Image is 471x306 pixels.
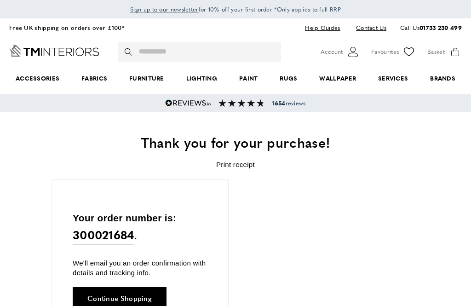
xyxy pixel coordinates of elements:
a: Print receipt [216,161,255,168]
a: Fabrics [70,64,118,92]
a: Go to Home page [9,45,99,57]
a: Wallpaper [308,64,367,92]
a: Rugs [269,64,308,92]
img: Reviews.io 5 stars [165,99,211,107]
a: 01733 230 499 [419,23,462,32]
p: We'll email you an order confirmation with details and tracking info. [73,258,207,277]
p: Your order number is: . [73,210,207,245]
strong: 1654 [272,99,285,107]
a: Free UK shipping on orders over £100* [9,23,124,32]
button: Search [125,42,134,62]
a: 300021684 [73,225,134,244]
a: Contact Us [349,22,386,34]
a: Lighting [175,64,228,92]
strong: 300021684 [73,226,134,243]
p: Call Us [400,23,462,33]
span: Favourites [371,47,399,57]
a: Furniture [118,64,175,92]
a: Favourites [371,45,416,59]
a: Sign up to our newsletter [130,5,199,14]
a: Help Guides [298,22,347,34]
a: Paint [228,64,269,92]
span: Thank you for your purchase! [141,132,330,152]
span: Continue Shopping [87,294,152,301]
img: Reviews section [218,99,264,107]
span: Sign up to our newsletter [130,5,199,13]
span: Account [321,47,343,57]
span: for 10% off your first order *Only applies to full RRP [130,5,341,13]
span: Accessories [5,64,70,92]
button: Customer Account [321,45,360,59]
a: Services [367,64,419,92]
span: reviews [272,99,305,107]
a: Brands [419,64,466,92]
